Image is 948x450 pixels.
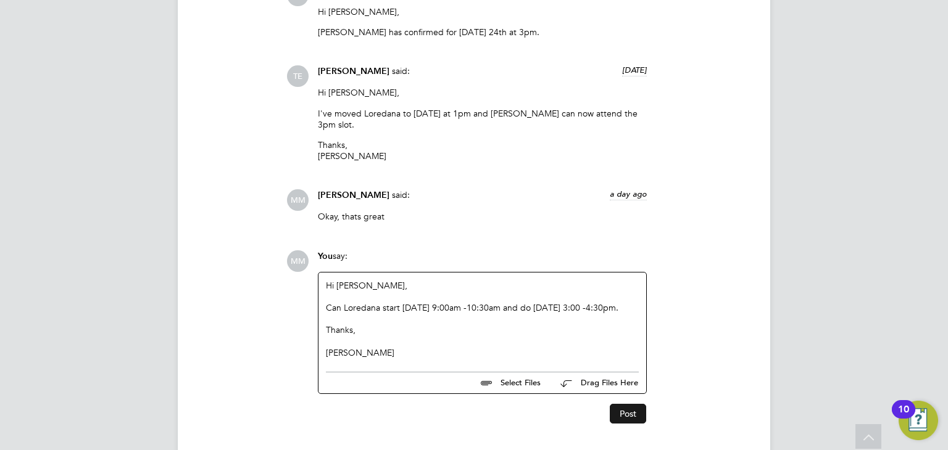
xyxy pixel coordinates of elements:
div: [PERSON_NAME] [326,347,639,358]
div: Hi [PERSON_NAME], [326,280,639,358]
p: [PERSON_NAME] has confirmed for [DATE] 24th at 3pm. [318,27,647,38]
span: said: [392,65,410,76]
div: say: [318,250,647,272]
span: MM [287,189,309,211]
span: a day ago [610,189,647,199]
button: Drag Files Here [551,370,639,396]
div: 10 [898,409,909,425]
p: Okay, thats great [318,211,647,222]
p: Thanks, [PERSON_NAME] [318,139,647,162]
p: Hi [PERSON_NAME], [318,6,647,17]
p: Hi [PERSON_NAME], [318,87,647,98]
div: Can Loredana start [DATE] 9:00am -10:30am and do [DATE] 3:00 -4:30pm. [326,302,639,313]
div: Thanks, [326,324,639,335]
button: Open Resource Center, 10 new notifications [899,401,938,440]
span: You [318,251,333,261]
button: Post [610,404,646,423]
span: [PERSON_NAME] [318,66,389,76]
span: said: [392,189,410,200]
span: [PERSON_NAME] [318,190,389,200]
span: MM [287,250,309,272]
span: [DATE] [622,65,647,75]
p: I've moved Loredana to [DATE] at 1pm and [PERSON_NAME] can now attend the 3pm slot. [318,108,647,130]
span: TE [287,65,309,87]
